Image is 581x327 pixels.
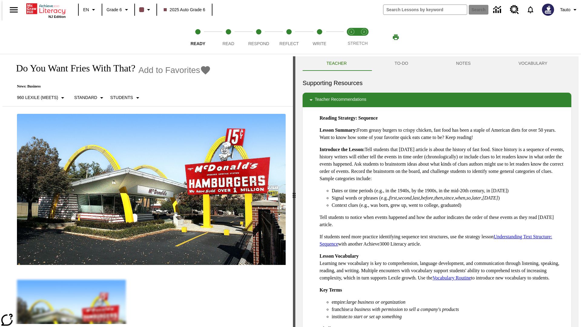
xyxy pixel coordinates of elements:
p: From greasy burgers to crispy chicken, fast food has been a staple of American diets for over 50 ... [320,127,566,141]
strong: Introduce the Lesson: [320,147,365,152]
button: Teacher [303,56,371,71]
button: Open side menu [5,1,23,19]
a: Data Center [490,2,506,18]
button: Language: EN, Select a language [80,4,100,15]
h1: Do You Want Fries With That? [10,63,135,74]
li: empire: [332,299,566,306]
span: Ready [191,41,205,46]
p: If students need more practice identifying sequence text structures, use the strategy lesson with... [320,233,566,248]
button: VOCABULARY [494,56,571,71]
a: Resource Center, Will open in new tab [506,2,523,18]
button: NOTES [432,56,494,71]
span: STRETCH [348,41,368,46]
a: Notifications [523,2,538,18]
li: institute: [332,313,566,320]
strong: Key Terms [320,287,342,292]
div: Teacher Recommendations [303,93,571,107]
button: Read step 2 of 5 [211,21,246,54]
button: Print [386,32,405,43]
button: Stretch Read step 1 of 2 [343,21,360,54]
strong: Sequence [358,115,378,121]
button: TO-DO [371,56,432,71]
p: Learning new vocabulary is key to comprehension, language development, and communication through ... [320,253,566,282]
em: last [413,195,420,200]
p: Tell students that [DATE] article is about the history of fast food. Since history is a sequence ... [320,146,566,182]
li: Dates or time periods (e.g., in the 1940s, by the 1900s, in the mid-20th century, in [DATE]) [332,187,566,194]
span: NJ Edition [48,15,66,18]
em: to start or set up something [349,314,402,319]
span: Grade 6 [107,7,122,13]
button: Scaffolds, Standard [72,92,108,103]
li: franchise: [332,306,566,313]
button: Respond step 3 of 5 [241,21,276,54]
button: Select Student [108,92,143,103]
em: since [444,195,454,200]
text: 1 [350,30,352,33]
img: Avatar [542,4,554,16]
p: 960 Lexile (Meets) [17,94,58,101]
p: Standard [74,94,97,101]
button: Write step 5 of 5 [302,21,337,54]
span: 2025 Auto Grade 6 [164,7,205,13]
p: Students [110,94,133,101]
span: Write [313,41,326,46]
p: Tell students to notice when events happened and how the author indicates the order of these even... [320,214,566,228]
span: Respond [248,41,269,46]
div: reading [2,56,293,324]
em: first [389,195,397,200]
span: Reflect [280,41,299,46]
em: so [467,195,471,200]
input: search field [383,5,467,15]
div: activity [295,56,579,327]
a: Vocabulary Routine [432,275,471,280]
em: a business with permission to sell a company's products [351,307,459,312]
div: Home [26,2,66,18]
button: Stretch Respond step 2 of 2 [355,21,373,54]
button: Profile/Settings [558,4,581,15]
span: Tauto [560,7,570,13]
span: Add to Favorites [138,65,200,75]
p: Teacher Recommendations [315,96,366,104]
button: Select Lexile, 960 Lexile (Meets) [15,92,69,103]
button: Select a new avatar [538,2,558,18]
em: then [434,195,443,200]
a: Understanding Text Structure: Sequence [320,234,552,246]
button: Class color is dark brown. Change class color [137,4,155,15]
div: Press Enter or Spacebar and then press right and left arrow keys to move the slider [293,56,295,327]
h6: Supporting Resources [303,78,571,88]
em: [DATE] [482,195,498,200]
strong: Lesson Vocabulary [320,253,359,259]
div: Instructional Panel Tabs [303,56,571,71]
li: Signal words or phrases (e.g., , , , , , , , , , ) [332,194,566,202]
strong: Reading Strategy: [320,115,357,121]
button: Ready step 1 of 5 [180,21,215,54]
text: 2 [363,30,365,33]
em: when [455,195,465,200]
button: Reflect step 4 of 5 [271,21,307,54]
button: Grade: Grade 6, Select a grade [104,4,133,15]
em: before [421,195,433,200]
p: News: Business [10,84,211,89]
img: One of the first McDonald's stores, with the iconic red sign and golden arches. [17,114,286,265]
span: Read [222,41,234,46]
button: Add to Favorites - Do You Want Fries With That? [138,65,211,75]
span: EN [83,7,89,13]
em: second [398,195,412,200]
li: Context clues (e.g., was born, grew up, went to college, graduated) [332,202,566,209]
strong: Lesson Summary: [320,127,357,133]
em: large business or organization [346,299,405,305]
em: later [472,195,481,200]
